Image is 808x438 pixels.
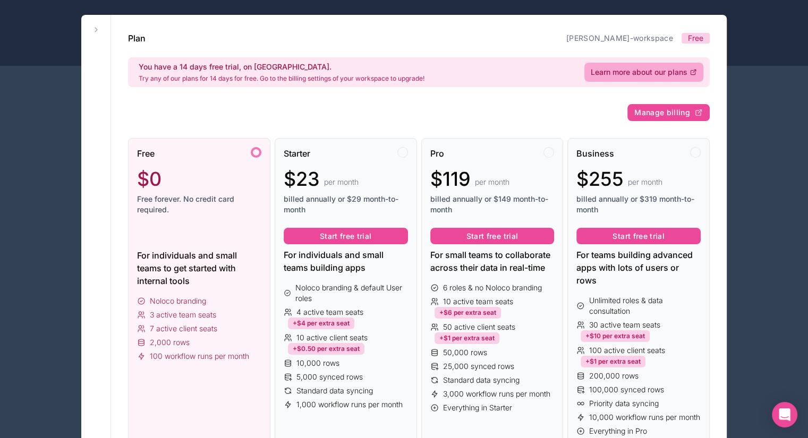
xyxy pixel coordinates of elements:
span: Free [688,33,703,44]
span: $23 [284,168,320,190]
span: billed annually or $29 month-to-month [284,194,408,215]
h2: You have a 14 days free trial, on [GEOGRAPHIC_DATA]. [139,62,424,72]
a: [PERSON_NAME]-workspace [566,33,673,42]
h1: Plan [128,32,146,45]
span: Priority data syncing [589,398,659,409]
span: Pro [430,147,444,160]
span: 30 active team seats [589,320,660,330]
span: Manage billing [634,108,690,117]
span: 6 roles & no Noloco branding [443,282,542,293]
button: Start free trial [576,228,701,245]
div: For individuals and small teams building apps [284,248,408,274]
span: Free forever. No credit card required. [137,194,261,215]
span: Free [137,147,155,160]
div: +$10 per extra seat [581,330,650,342]
div: Open Intercom Messenger [772,402,797,427]
span: Starter [284,147,310,160]
span: 3 active team seats [150,310,216,320]
span: 10 active client seats [296,332,368,343]
span: per month [628,177,662,187]
span: 2,000 rows [150,337,190,348]
span: 10,000 workflow runs per month [589,412,700,423]
div: +$1 per extra seat [581,356,645,367]
span: 50,000 rows [443,347,487,358]
span: $255 [576,168,624,190]
span: 10 active team seats [443,296,513,307]
div: +$1 per extra seat [435,332,499,344]
span: 50 active client seats [443,322,515,332]
button: Start free trial [430,228,555,245]
span: 1,000 workflow runs per month [296,399,403,410]
span: Everything in Starter [443,402,512,413]
span: billed annually or $149 month-to-month [430,194,555,215]
span: 100 active client seats [589,345,665,356]
span: 25,000 synced rows [443,361,514,372]
span: Unlimited roles & data consultation [589,295,701,316]
a: Learn more about our plans [584,63,703,82]
span: 3,000 workflow runs per month [443,389,550,399]
span: $0 [137,168,161,190]
p: Try any of our plans for 14 days for free. Go to the billing settings of your workspace to upgrade! [139,74,424,83]
span: $119 [430,168,471,190]
span: Business [576,147,614,160]
div: +$4 per extra seat [288,317,354,329]
span: Standard data syncing [443,375,520,385]
span: billed annually or $319 month-to-month [576,194,701,215]
span: 5,000 synced rows [296,372,363,382]
span: 7 active client seats [150,323,217,334]
span: Noloco branding [150,296,206,306]
div: +$6 per extra seat [435,307,501,319]
div: For teams building advanced apps with lots of users or rows [576,248,701,287]
div: For individuals and small teams to get started with internal tools [137,249,261,287]
span: Learn more about our plans [591,67,687,78]
span: 4 active team seats [296,307,363,317]
span: per month [324,177,359,187]
div: For small teams to collaborate across their data in real-time [430,248,555,274]
div: +$0.50 per extra seat [288,343,364,355]
button: Start free trial [284,228,408,245]
span: 200,000 rows [589,371,639,381]
span: 100,000 synced rows [589,384,664,395]
button: Manage billing [627,104,710,121]
span: 10,000 rows [296,358,339,368]
span: Standard data syncing [296,385,373,396]
span: 100 workflow runs per month [150,351,249,362]
span: Noloco branding & default User roles [295,282,407,304]
span: Everything in Pro [589,426,647,436]
span: per month [475,177,509,187]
